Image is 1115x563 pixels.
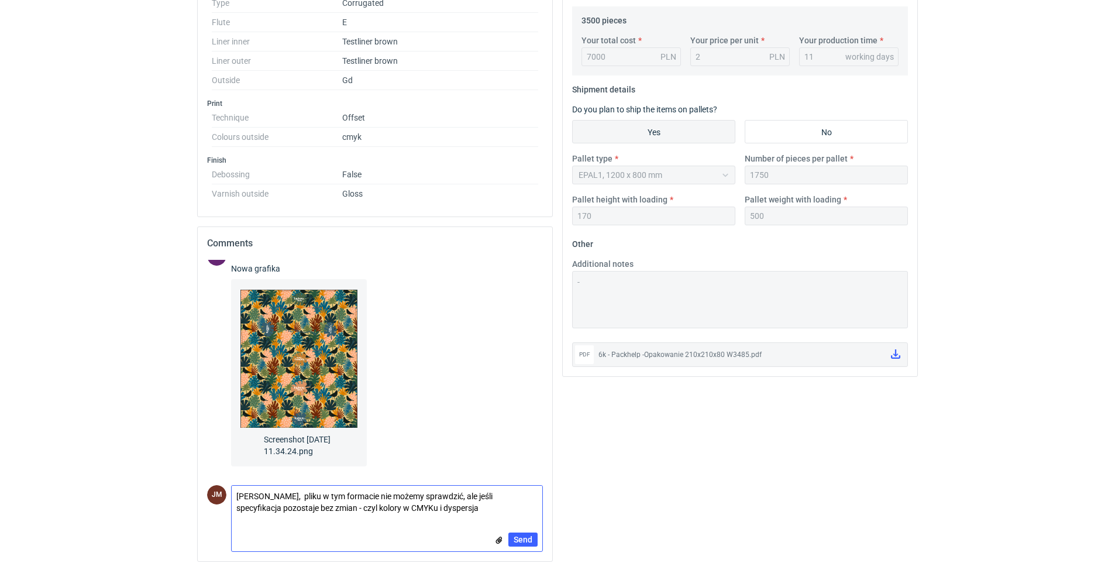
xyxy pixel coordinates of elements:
[212,32,342,52] dt: Liner inner
[745,194,841,205] label: Pallet weight with loading
[581,11,627,25] legend: 3500 pieces
[240,289,357,429] img: LEdy3PaK0h0QpB5zlqFqKEXCCPdtWhS2lg47ewn4.png
[342,184,538,198] dd: Gloss
[572,271,908,328] textarea: -
[342,128,538,147] dd: cmyk
[207,236,543,250] h2: Comments
[799,35,877,46] label: Your production time
[745,153,848,164] label: Number of pieces per pallet
[232,486,542,519] textarea: [PERSON_NAME], pliku w tym formacie nie możemy sprawdzić, ale jeśli specyfikacja pozostaje bez zm...
[660,51,676,63] div: PLN
[508,533,538,547] button: Send
[342,71,538,90] dd: Gd
[207,156,543,165] h3: Finish
[231,263,367,274] div: Nowa grafika
[212,184,342,198] dt: Varnish outside
[572,258,634,270] label: Additional notes
[581,35,636,46] label: Your total cost
[769,51,785,63] div: PLN
[212,52,342,71] dt: Liner outer
[212,108,342,128] dt: Technique
[342,13,538,32] dd: E
[572,80,635,94] legend: Shipment details
[514,535,532,544] span: Send
[342,32,538,52] dd: Testliner brown
[342,165,538,184] dd: False
[231,279,367,466] a: Screenshot [DATE] 11.34.24.png
[207,485,226,504] figcaption: JM
[342,108,538,128] dd: Offset
[690,35,759,46] label: Your price per unit
[598,349,882,361] div: 6k - Packhelp -Opakowanie 210x210x80 W3485.pdf
[207,99,543,108] h3: Print
[212,128,342,147] dt: Colours outside
[212,165,342,184] dt: Debossing
[572,153,612,164] label: Pallet type
[212,13,342,32] dt: Flute
[212,71,342,90] dt: Outside
[572,105,717,114] label: Do you plan to ship the items on pallets?
[572,194,667,205] label: Pallet height with loading
[342,52,538,71] dd: Testliner brown
[845,51,894,63] div: working days
[264,429,334,457] span: Screenshot [DATE] 11.34.24.png
[207,485,226,504] div: JOANNA MOCZAŁA
[575,345,594,364] div: pdf
[572,235,593,249] legend: Other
